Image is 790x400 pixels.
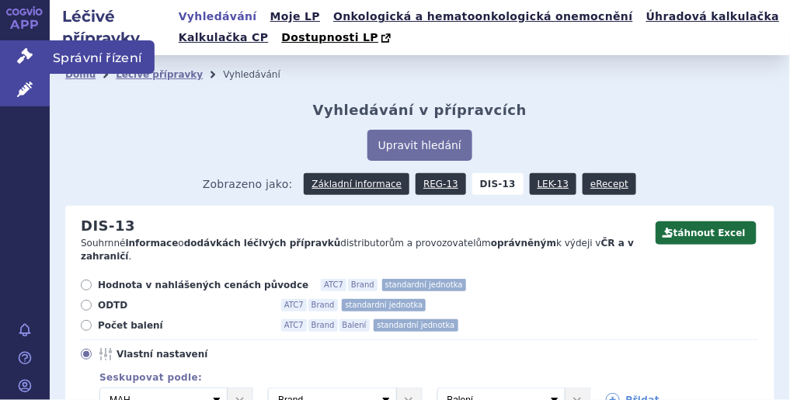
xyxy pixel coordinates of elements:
button: Stáhnout Excel [656,221,757,245]
a: Kalkulačka CP [174,27,273,48]
strong: DIS-13 [472,173,524,195]
span: Brand [308,319,338,332]
span: Brand [348,279,378,291]
a: REG-13 [416,173,466,195]
span: ATC7 [321,279,346,291]
span: Balení [339,319,370,332]
p: Souhrnné o distributorům a provozovatelům k výdeji v . [81,237,635,263]
h2: Léčivé přípravky [50,5,174,49]
strong: dodávkách léčivých přípravků [184,238,341,249]
a: Moje LP [266,6,325,27]
span: Počet balení [98,319,269,332]
a: Léčivé přípravky [116,69,203,80]
span: ATC7 [281,319,307,332]
a: Úhradová kalkulačka [642,6,785,27]
span: Zobrazeno jako: [203,173,293,195]
strong: oprávněným [491,238,556,249]
span: standardní jednotka [342,299,426,311]
button: Upravit hledání [367,130,472,161]
span: ATC7 [281,299,307,311]
span: ODTD [98,299,269,311]
h2: DIS-13 [81,217,135,235]
a: LEK-13 [530,173,576,195]
a: Vyhledávání [174,6,262,27]
a: Onkologická a hematoonkologická onemocnění [329,6,638,27]
span: Správní řízení [50,40,155,73]
div: Seskupovat podle: [84,372,759,383]
span: standardní jednotka [374,319,458,332]
li: Vyhledávání [223,63,301,86]
a: eRecept [583,173,636,195]
strong: informace [126,238,179,249]
h2: Vyhledávání v přípravcích [313,102,527,119]
span: standardní jednotka [382,279,466,291]
a: Základní informace [304,173,409,195]
span: Vlastní nastavení [117,348,287,360]
a: Domů [65,69,96,80]
span: Dostupnosti LP [282,31,379,43]
a: Dostupnosti LP [277,27,399,49]
span: Hodnota v nahlášených cenách původce [98,279,308,291]
span: Brand [308,299,338,311]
